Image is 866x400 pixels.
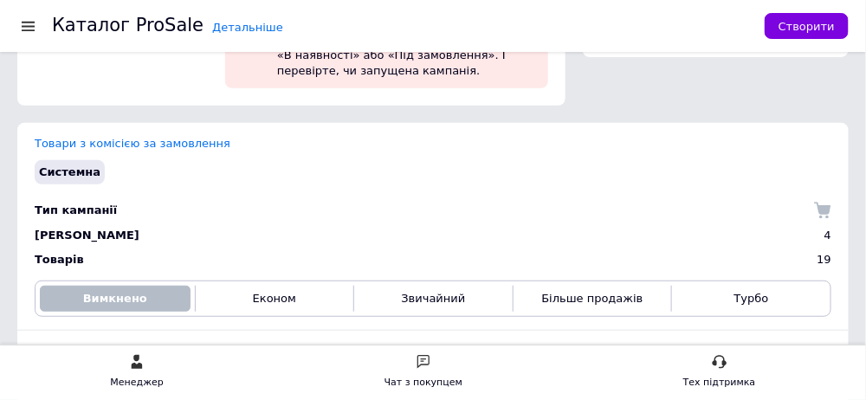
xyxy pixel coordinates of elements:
[35,253,84,266] span: Товарів
[253,292,296,305] span: Економ
[385,374,462,391] div: Чат з покупцем
[52,16,204,35] div: Каталог ProSale
[83,292,147,305] span: Вимкнено
[35,203,117,216] span: Тип кампанії
[683,374,756,391] div: Тех підтримка
[35,229,139,242] span: [PERSON_NAME]
[765,13,849,39] button: Створити
[40,286,191,312] button: Вимкнено
[212,21,283,34] a: Детальніше
[676,286,826,312] button: Турбо
[35,137,230,150] a: Товари з комісією за замовлення
[39,165,100,178] span: Системна
[110,374,163,391] div: Менеджер
[402,292,466,305] span: Звичайний
[779,20,835,33] span: Створити
[200,286,350,312] button: Економ
[812,248,836,272] div: 19
[541,292,643,305] span: Більше продажів
[814,202,831,219] img: Комісія за замовлення
[820,223,836,248] div: 4
[518,286,668,312] button: Більше продажів
[359,286,508,312] button: Звичайний
[734,292,769,305] span: Турбо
